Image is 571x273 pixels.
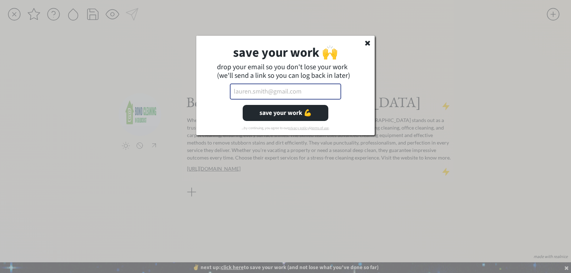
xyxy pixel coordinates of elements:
[217,46,354,59] h1: save your work 🙌
[232,126,339,130] div: ...by continuing, you agree to our & .
[311,126,329,131] a: terms of use
[230,84,341,100] input: lauren.smith@gmail.com
[243,105,328,121] button: save your work 💪
[288,126,309,131] a: privacy policy
[217,63,354,80] div: drop your email so you don't lose your work (we'll send a link so you can log back in later)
